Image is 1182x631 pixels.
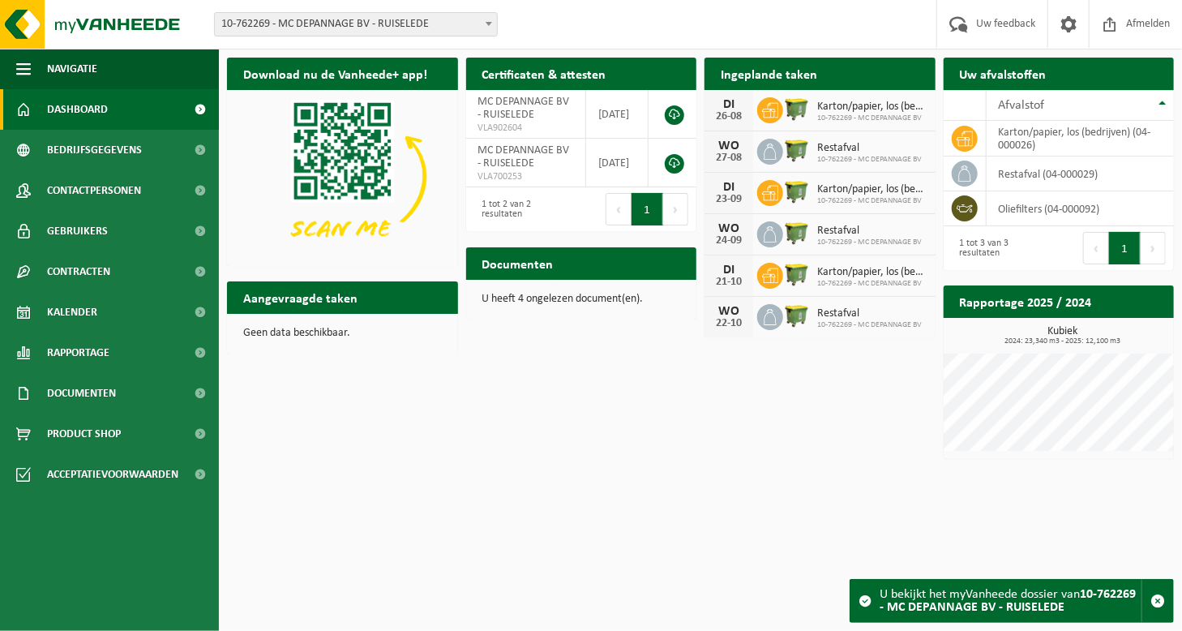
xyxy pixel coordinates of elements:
[466,247,570,279] h2: Documenten
[713,111,745,122] div: 26-08
[713,194,745,205] div: 23-09
[466,58,623,89] h2: Certificaten & attesten
[817,279,927,289] span: 10-762269 - MC DEPANNAGE BV
[817,225,922,238] span: Restafval
[987,157,1175,191] td: restafval (04-000029)
[713,264,745,277] div: DI
[47,373,116,414] span: Documenten
[817,183,927,196] span: Karton/papier, los (bedrijven)
[783,95,811,122] img: WB-1100-HPE-GN-50
[47,49,97,89] span: Navigatie
[478,144,570,170] span: MC DEPANNAGE BV - RUISELEDE
[215,13,497,36] span: 10-762269 - MC DEPANNAGE BV - RUISELEDE
[952,337,1175,346] span: 2024: 23,340 m3 - 2025: 12,100 m3
[987,121,1175,157] td: karton/papier, los (bedrijven) (04-000026)
[880,580,1141,622] div: U bekijkt het myVanheede dossier van
[586,90,649,139] td: [DATE]
[1109,232,1141,264] button: 1
[713,98,745,111] div: DI
[817,101,927,114] span: Karton/papier, los (bedrijven)
[817,114,927,123] span: 10-762269 - MC DEPANNAGE BV
[817,307,922,320] span: Restafval
[47,333,109,373] span: Rapportage
[482,294,681,305] p: U heeft 4 ongelezen document(en).
[817,155,922,165] span: 10-762269 - MC DEPANNAGE BV
[47,89,108,130] span: Dashboard
[227,58,443,89] h2: Download nu de Vanheede+ app!
[713,318,745,329] div: 22-10
[606,193,632,225] button: Previous
[586,139,649,187] td: [DATE]
[478,122,574,135] span: VLA902604
[1053,317,1172,350] a: Bekijk rapportage
[47,170,141,211] span: Contactpersonen
[952,326,1175,346] h3: Kubiek
[999,99,1045,112] span: Afvalstof
[817,266,927,279] span: Karton/papier, los (bedrijven)
[783,219,811,247] img: WB-1100-HPE-GN-50
[817,196,927,206] span: 10-762269 - MC DEPANNAGE BV
[713,140,745,152] div: WO
[880,588,1136,614] strong: 10-762269 - MC DEPANNAGE BV - RUISELEDE
[817,320,922,330] span: 10-762269 - MC DEPANNAGE BV
[478,170,574,183] span: VLA700253
[713,181,745,194] div: DI
[783,302,811,329] img: WB-1100-HPE-GN-50
[214,12,498,36] span: 10-762269 - MC DEPANNAGE BV - RUISELEDE
[474,191,573,227] div: 1 tot 2 van 2 resultaten
[478,96,570,121] span: MC DEPANNAGE BV - RUISELEDE
[47,454,178,495] span: Acceptatievoorwaarden
[243,328,442,339] p: Geen data beschikbaar.
[47,414,121,454] span: Product Shop
[713,305,745,318] div: WO
[944,58,1063,89] h2: Uw afvalstoffen
[1083,232,1109,264] button: Previous
[817,238,922,247] span: 10-762269 - MC DEPANNAGE BV
[227,281,374,313] h2: Aangevraagde taken
[817,142,922,155] span: Restafval
[713,277,745,288] div: 21-10
[1141,232,1166,264] button: Next
[47,130,142,170] span: Bedrijfsgegevens
[47,292,97,333] span: Kalender
[783,136,811,164] img: WB-1100-HPE-GN-50
[663,193,688,225] button: Next
[632,193,663,225] button: 1
[713,222,745,235] div: WO
[47,211,108,251] span: Gebruikers
[944,285,1108,317] h2: Rapportage 2025 / 2024
[783,178,811,205] img: WB-1100-HPE-GN-50
[952,230,1051,266] div: 1 tot 3 van 3 resultaten
[713,235,745,247] div: 24-09
[783,260,811,288] img: WB-1100-HPE-GN-50
[704,58,833,89] h2: Ingeplande taken
[713,152,745,164] div: 27-08
[47,251,110,292] span: Contracten
[987,191,1175,226] td: oliefilters (04-000092)
[227,90,458,263] img: Download de VHEPlus App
